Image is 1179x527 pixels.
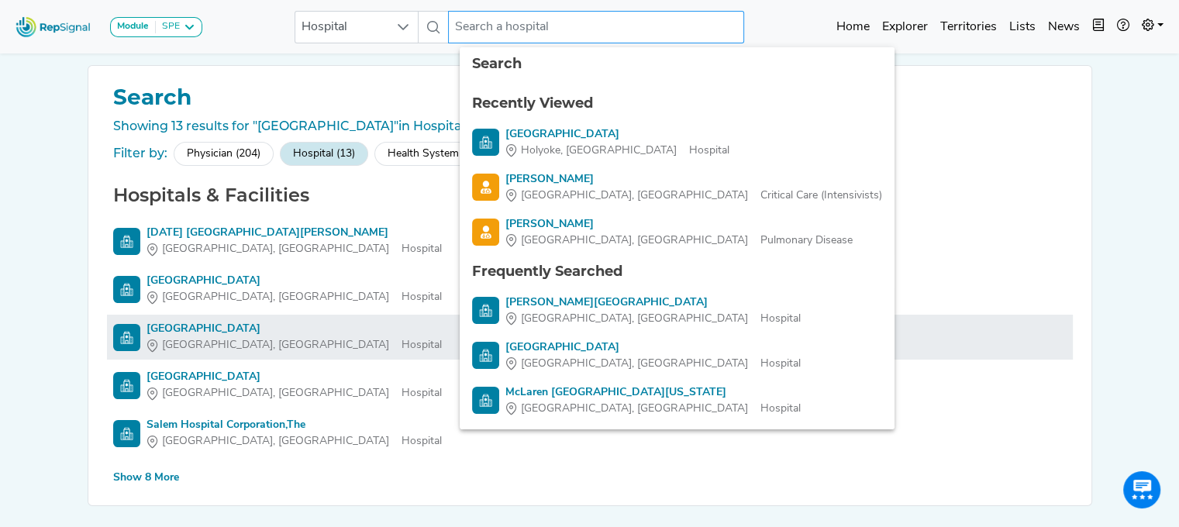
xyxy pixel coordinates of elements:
div: Hospital [505,401,801,417]
div: Show 8 More [113,470,179,486]
strong: Module [117,22,149,31]
img: Hospital Search Icon [113,372,140,399]
img: Physician Search Icon [472,174,499,201]
span: [GEOGRAPHIC_DATA], [GEOGRAPHIC_DATA] [521,188,748,204]
div: Showing 13 results for "[GEOGRAPHIC_DATA]" [107,117,1073,136]
a: [GEOGRAPHIC_DATA]Holyoke, [GEOGRAPHIC_DATA]Hospital [472,126,882,159]
img: Hospital Search Icon [472,387,499,414]
div: Hospital [505,356,801,372]
a: Home [830,12,876,43]
a: Lists [1003,12,1042,43]
img: Hospital Search Icon [113,420,140,447]
div: [DATE] [GEOGRAPHIC_DATA][PERSON_NAME] [147,225,442,241]
div: Pulmonary Disease [505,232,853,249]
div: Hospital [505,311,801,327]
span: [GEOGRAPHIC_DATA], [GEOGRAPHIC_DATA] [521,401,748,417]
h2: Hospitals & Facilities [107,184,1073,207]
button: ModuleSPE [110,17,202,37]
span: [GEOGRAPHIC_DATA], [GEOGRAPHIC_DATA] [162,433,389,449]
span: [GEOGRAPHIC_DATA], [GEOGRAPHIC_DATA] [521,311,748,327]
div: Recently Viewed [472,93,882,114]
span: in Hospitals [398,119,471,133]
a: [PERSON_NAME][GEOGRAPHIC_DATA][GEOGRAPHIC_DATA], [GEOGRAPHIC_DATA]Hospital [472,294,882,327]
div: Hospital [147,337,442,353]
h1: Search [107,84,1073,111]
div: [PERSON_NAME][GEOGRAPHIC_DATA] [505,294,801,311]
div: Hospital [147,241,442,257]
img: Hospital Search Icon [472,129,499,156]
div: [PERSON_NAME] [505,216,853,232]
a: McLaren [GEOGRAPHIC_DATA][US_STATE][GEOGRAPHIC_DATA], [GEOGRAPHIC_DATA]Hospital [472,384,882,417]
span: Holyoke, [GEOGRAPHIC_DATA] [521,143,677,159]
div: [PERSON_NAME] [505,171,882,188]
img: Hospital Search Icon [472,297,499,324]
li: McLaren Central Michigan [460,378,895,423]
li: Bronson Battle Creek Hospital [460,333,895,378]
span: [GEOGRAPHIC_DATA], [GEOGRAPHIC_DATA] [521,356,748,372]
span: Hospital [295,12,388,43]
div: Hospital [147,289,442,305]
div: Critical Care (Intensivists) [505,188,882,204]
span: [GEOGRAPHIC_DATA], [GEOGRAPHIC_DATA] [521,232,748,249]
img: Hospital Search Icon [472,342,499,369]
div: [GEOGRAPHIC_DATA] [147,273,442,289]
a: Explorer [876,12,934,43]
a: Salem Hospital Corporation,The[GEOGRAPHIC_DATA], [GEOGRAPHIC_DATA]Hospital [113,417,1067,449]
a: [GEOGRAPHIC_DATA][GEOGRAPHIC_DATA], [GEOGRAPHIC_DATA]Hospital [113,273,1067,305]
a: News [1042,12,1086,43]
a: [PERSON_NAME][GEOGRAPHIC_DATA], [GEOGRAPHIC_DATA]Pulmonary Disease [472,216,882,249]
a: [GEOGRAPHIC_DATA][GEOGRAPHIC_DATA], [GEOGRAPHIC_DATA]Hospital [472,339,882,372]
div: [GEOGRAPHIC_DATA] [147,321,442,337]
li: Andrey Pavlov [460,165,895,210]
img: Hospital Search Icon [113,324,140,351]
span: [GEOGRAPHIC_DATA], [GEOGRAPHIC_DATA] [162,289,389,305]
div: Hospital (13) [280,142,368,166]
li: Hurley Medical Center [460,288,895,333]
img: Hospital Search Icon [113,228,140,255]
a: Territories [934,12,1003,43]
li: Miguel Rodriguez [460,210,895,255]
div: Hospital [505,143,729,159]
div: Frequently Searched [472,261,882,282]
span: [GEOGRAPHIC_DATA], [GEOGRAPHIC_DATA] [162,241,389,257]
div: Physician (204) [174,142,274,166]
img: Physician Search Icon [472,219,499,246]
a: [GEOGRAPHIC_DATA][GEOGRAPHIC_DATA], [GEOGRAPHIC_DATA]Hospital [113,321,1067,353]
span: Search [472,55,522,72]
a: [GEOGRAPHIC_DATA][GEOGRAPHIC_DATA], [GEOGRAPHIC_DATA]Hospital [113,369,1067,401]
a: [PERSON_NAME][GEOGRAPHIC_DATA], [GEOGRAPHIC_DATA]Critical Care (Intensivists) [472,171,882,204]
button: Intel Book [1086,12,1111,43]
div: Hospital [147,385,442,401]
img: Hospital Search Icon [113,276,140,303]
div: [GEOGRAPHIC_DATA] [505,339,801,356]
div: [GEOGRAPHIC_DATA] [505,126,729,143]
div: Filter by: [113,144,167,163]
a: [DATE] [GEOGRAPHIC_DATA][PERSON_NAME][GEOGRAPHIC_DATA], [GEOGRAPHIC_DATA]Hospital [113,225,1067,257]
span: [GEOGRAPHIC_DATA], [GEOGRAPHIC_DATA] [162,337,389,353]
input: Search a hospital [448,11,744,43]
div: Salem Hospital Corporation,The [147,417,442,433]
div: SPE [156,21,180,33]
li: Holyoke Medical Center [460,120,895,165]
span: [GEOGRAPHIC_DATA], [GEOGRAPHIC_DATA] [162,385,389,401]
div: [GEOGRAPHIC_DATA] [147,369,442,385]
div: Hospital [147,433,442,449]
div: Health System (1) [374,142,488,166]
div: McLaren [GEOGRAPHIC_DATA][US_STATE] [505,384,801,401]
